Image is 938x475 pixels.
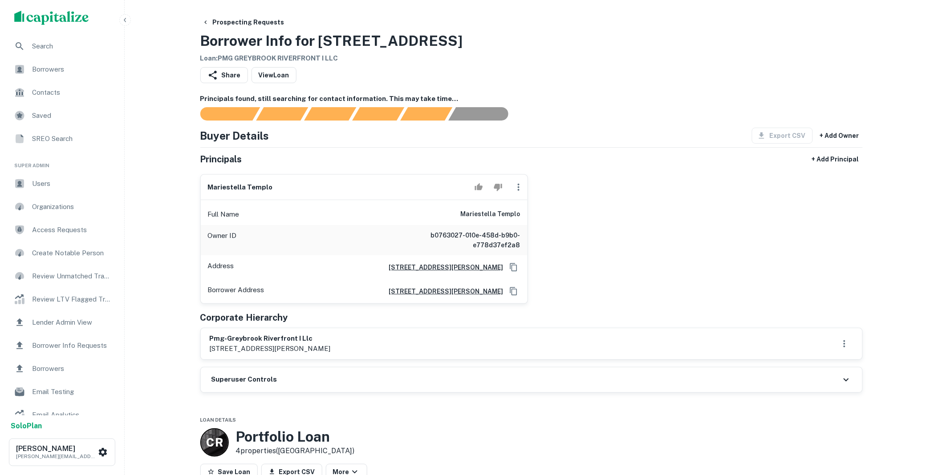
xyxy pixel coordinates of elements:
span: Borrowers [32,64,112,75]
span: Organizations [32,201,112,212]
a: Borrowers [7,59,117,80]
a: Lender Admin View [7,312,117,333]
h6: Loan : PMG GREYBROOK RIVERFRONT I LLC [200,53,463,64]
a: Users [7,173,117,194]
a: Borrower Info Requests [7,335,117,356]
span: Loan Details [200,417,236,423]
button: Prospecting Requests [199,14,288,30]
span: Email Testing [32,386,112,397]
iframe: Chat Widget [893,404,938,447]
span: SREO Search [32,133,112,144]
h6: pmg-greybrook riverfront i llc [210,334,331,344]
p: Address [208,261,234,274]
div: Documents found, AI parsing details... [304,107,356,121]
a: Create Notable Person [7,242,117,264]
div: Sending borrower request to AI... [190,107,256,121]
span: Saved [32,110,112,121]
a: Search [7,36,117,57]
p: 4 properties ([GEOGRAPHIC_DATA]) [236,446,355,456]
button: Copy Address [507,261,520,274]
button: + Add Owner [816,128,863,144]
h6: mariestella templo [461,209,520,220]
a: Review Unmatched Transactions [7,266,117,287]
div: AI fulfillment process complete. [449,107,519,121]
p: [STREET_ADDRESS][PERSON_NAME] [210,343,331,354]
span: Access Requests [32,225,112,235]
span: Users [32,178,112,189]
a: Review LTV Flagged Transactions [7,289,117,310]
span: Create Notable Person [32,248,112,258]
a: Email Analytics [7,404,117,426]
span: Contacts [32,87,112,98]
h3: Portfolio Loan [236,428,355,445]
span: Lender Admin View [32,317,112,328]
p: Borrower Address [208,285,264,298]
h6: Superuser Controls [211,374,277,385]
button: Share [200,67,248,83]
a: [STREET_ADDRESS][PERSON_NAME] [382,262,504,272]
span: Borrowers [32,363,112,374]
h6: Principals found, still searching for contact information. This may take time... [200,94,863,104]
span: Email Analytics [32,410,112,420]
h4: Buyer Details [200,128,269,144]
h6: b0763027-010e-458d-b9b0-e778d37ef2a8 [414,230,520,250]
p: [PERSON_NAME][EMAIL_ADDRESS][DOMAIN_NAME] [16,452,96,460]
span: Search [32,41,112,52]
p: C R [206,434,223,451]
h3: Borrower Info for [STREET_ADDRESS] [200,30,463,52]
a: C R [200,428,229,457]
div: Principals found, AI now looking for contact information... [352,107,404,121]
h6: [PERSON_NAME] [16,445,96,452]
span: Borrower Info Requests [32,340,112,351]
li: Super Admin [7,151,117,173]
a: Borrowers [7,358,117,379]
span: Review Unmatched Transactions [32,271,112,282]
button: Accept [471,178,487,196]
span: Review LTV Flagged Transactions [32,294,112,305]
p: Owner ID [208,230,237,250]
p: Full Name [208,209,240,220]
h5: Corporate Hierarchy [200,311,288,324]
h5: Principals [200,153,242,166]
a: Saved [7,105,117,126]
button: Copy Address [507,285,520,298]
strong: Solo Plan [11,422,42,430]
a: Organizations [7,196,117,217]
button: [PERSON_NAME][PERSON_NAME][EMAIL_ADDRESS][DOMAIN_NAME] [9,439,115,466]
a: [STREET_ADDRESS][PERSON_NAME] [382,286,504,296]
a: Email Testing [7,381,117,403]
a: SREO Search [7,128,117,149]
div: Your request is received and processing... [256,107,308,121]
img: capitalize-logo.png [14,11,89,25]
a: ViewLoan [252,67,296,83]
a: Contacts [7,82,117,103]
button: + Add Principal [808,151,863,167]
div: Principals found, still searching for contact information. This may take time... [400,107,452,121]
h6: mariestella templo [208,182,273,193]
button: Reject [490,178,506,196]
a: Access Requests [7,219,117,241]
a: SoloPlan [11,421,42,431]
